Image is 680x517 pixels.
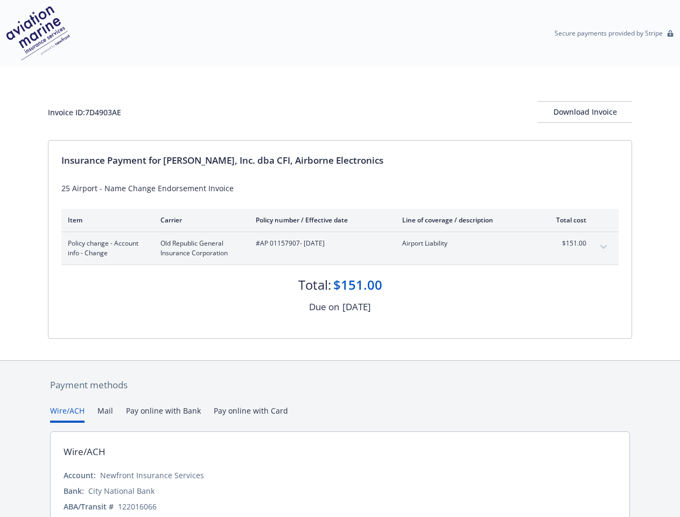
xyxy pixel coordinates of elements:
[546,239,586,248] span: $151.00
[50,405,85,423] button: Wire/ACH
[538,101,632,123] button: Download Invoice
[402,215,529,225] div: Line of coverage / description
[50,378,630,392] div: Payment methods
[126,405,201,423] button: Pay online with Bank
[48,107,121,118] div: Invoice ID: 7D4903AE
[64,445,106,459] div: Wire/ACH
[64,501,114,512] div: ABA/Transit #
[538,102,632,122] div: Download Invoice
[61,183,619,194] div: 25 Airport - Name Change Endorsement Invoice
[546,215,586,225] div: Total cost
[61,153,619,167] div: Insurance Payment for [PERSON_NAME], Inc. dba CFI, Airborne Electronics
[64,485,84,497] div: Bank:
[64,470,96,481] div: Account:
[333,276,382,294] div: $151.00
[342,300,371,314] div: [DATE]
[298,276,331,294] div: Total:
[214,405,288,423] button: Pay online with Card
[68,239,143,258] span: Policy change - Account info - Change
[160,239,239,258] span: Old Republic General Insurance Corporation
[402,239,529,248] span: Airport Liability
[118,501,157,512] div: 122016066
[100,470,204,481] div: Newfront Insurance Services
[97,405,113,423] button: Mail
[61,232,619,264] div: Policy change - Account info - ChangeOld Republic General Insurance Corporation#AP 01157907- [DAT...
[160,215,239,225] div: Carrier
[309,300,339,314] div: Due on
[88,485,155,497] div: City National Bank
[256,239,385,248] span: #AP 01157907 - [DATE]
[555,29,663,38] p: Secure payments provided by Stripe
[595,239,612,256] button: expand content
[68,215,143,225] div: Item
[256,215,385,225] div: Policy number / Effective date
